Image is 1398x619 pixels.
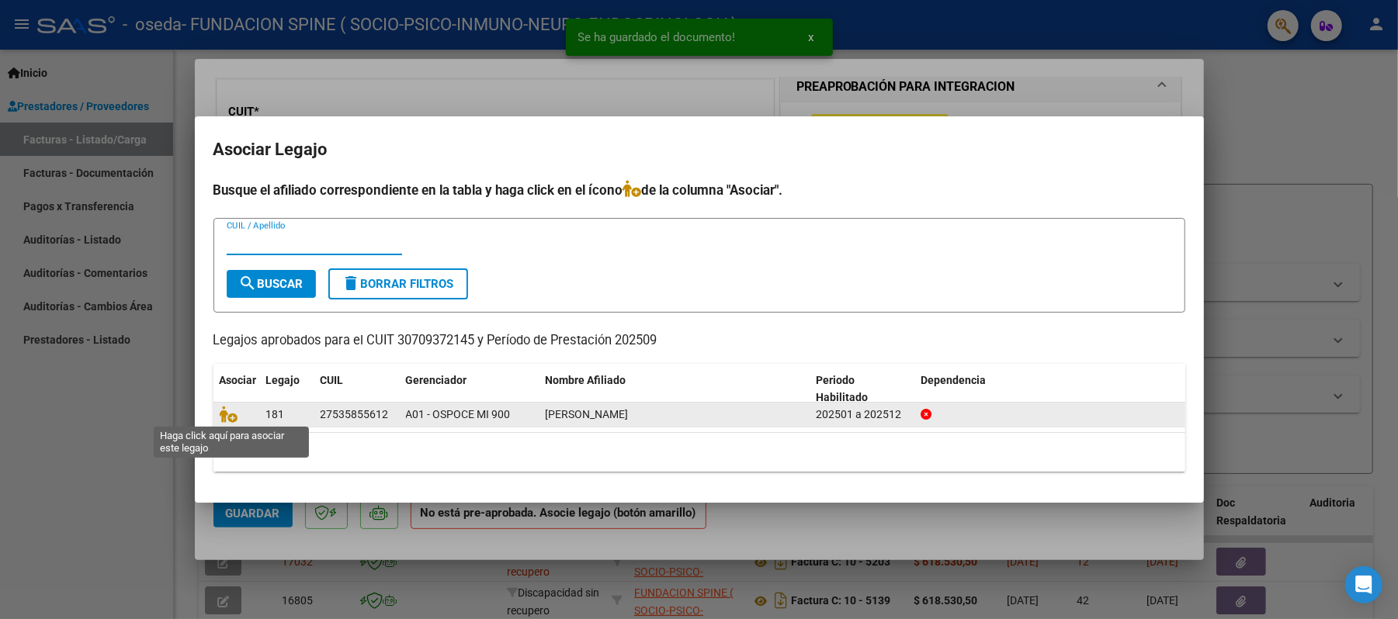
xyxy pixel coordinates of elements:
[921,374,986,386] span: Dependencia
[314,364,400,415] datatable-header-cell: CUIL
[816,374,868,404] span: Periodo Habilitado
[321,406,389,424] div: 27535855612
[1345,566,1382,603] div: Open Intercom Messenger
[546,408,629,420] span: LUQUE PRISCILA
[266,374,300,386] span: Legajo
[546,374,626,386] span: Nombre Afiliado
[213,180,1185,200] h4: Busque el afiliado correspondiente en la tabla y haga click en el ícono de la columna "Asociar".
[213,433,1185,472] div: 1 registros
[406,408,511,420] span: A01 - OSPOCE MI 900
[239,274,258,292] mat-icon: search
[539,364,810,415] datatable-header-cell: Nombre Afiliado
[213,135,1185,164] h2: Asociar Legajo
[328,268,468,299] button: Borrar Filtros
[239,277,304,291] span: Buscar
[321,374,344,386] span: CUIL
[342,277,454,291] span: Borrar Filtros
[260,364,314,415] datatable-header-cell: Legajo
[213,364,260,415] datatable-header-cell: Asociar
[816,406,908,424] div: 202501 a 202512
[342,274,361,292] mat-icon: delete
[227,270,316,298] button: Buscar
[220,374,257,386] span: Asociar
[914,364,1185,415] datatable-header-cell: Dependencia
[266,408,285,420] span: 181
[810,364,914,415] datatable-header-cell: Periodo Habilitado
[400,364,539,415] datatable-header-cell: Gerenciador
[213,331,1185,351] p: Legajos aprobados para el CUIT 30709372145 y Período de Prestación 202509
[406,374,467,386] span: Gerenciador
